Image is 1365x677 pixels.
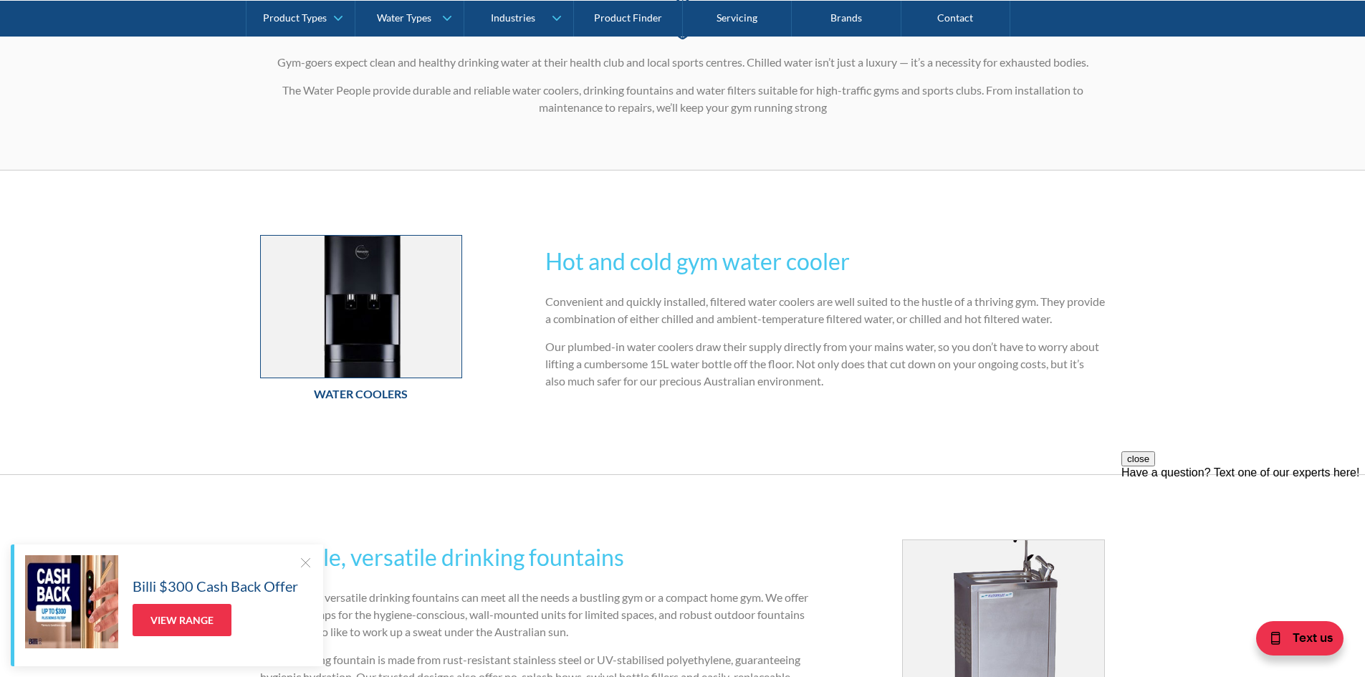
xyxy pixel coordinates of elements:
div: Product Types [263,11,327,24]
p: Gym-goers expect clean and healthy drinking water at their health club and local sports centres. ... [260,54,1106,71]
img: Water Coolers [261,236,462,378]
div: Industries [491,11,535,24]
iframe: podium webchat widget prompt [1121,451,1365,623]
h2: Hot and cold gym water cooler [545,244,1105,279]
p: The Water People provide durable and reliable water coolers, drinking fountains and water filters... [260,82,1106,116]
h5: Billi $300 Cash Back Offer [133,575,298,597]
p: Our plumbed-in water coolers draw their supply directly from your mains water, so you don’t have ... [545,338,1105,390]
p: Convenient and quickly installed, filtered water coolers are well suited to the hustle of a thriv... [545,293,1105,327]
h2: Durable, versatile drinking fountains [260,540,820,575]
a: View Range [133,604,231,636]
iframe: podium webchat widget bubble [1222,605,1365,677]
div: Water Types [377,11,431,24]
img: Billi $300 Cash Back Offer [25,555,118,648]
p: Our range of versatile drinking fountains can meet all the needs a bustling gym or a compact home... [260,589,820,640]
a: Water CoolersWater Coolers [260,235,463,410]
h6: Water Coolers [260,385,463,403]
